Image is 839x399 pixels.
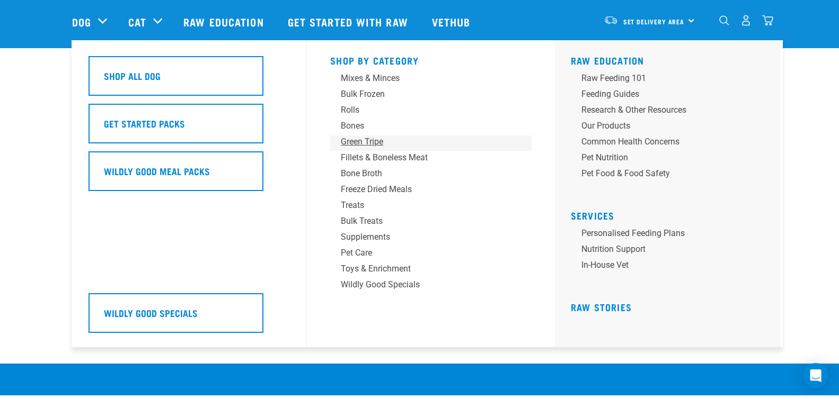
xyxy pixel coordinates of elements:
img: van-moving.png [604,15,618,25]
div: Common Health Concerns [581,135,747,148]
a: Vethub [421,1,484,43]
a: Dog [72,14,91,30]
a: Supplements [330,231,532,247]
div: Bones [341,120,506,132]
h5: Services [571,210,772,219]
a: Nutrition Support [571,243,772,259]
a: Pet Nutrition [571,151,772,167]
a: In-house vet [571,259,772,275]
a: Research & Other Resources [571,104,772,120]
a: Wildly Good Specials [330,278,532,294]
div: Freeze Dried Meals [341,183,506,196]
div: Fillets & Boneless Meat [341,151,506,164]
h5: Wildly Good Specials [104,306,198,320]
a: Wildly Good Specials [89,293,290,341]
a: Rolls [330,104,532,120]
a: Bulk Treats [330,215,532,231]
span: Set Delivery Area [623,20,685,23]
a: Raw Education [173,1,277,43]
h5: Wildly Good Meal Packs [104,164,210,178]
a: Bulk Frozen [330,88,532,104]
a: Bone Broth [330,167,532,183]
div: Pet Nutrition [581,151,747,164]
a: Pet Care [330,247,532,262]
div: Feeding Guides [581,88,747,101]
div: Our Products [581,120,747,132]
div: Toys & Enrichment [341,262,506,275]
a: Green Tripe [330,135,532,151]
a: Mixes & Minces [330,72,532,88]
div: Treats [341,199,506,212]
img: user.png [740,15,752,26]
div: Green Tripe [341,135,506,148]
div: Pet Food & Food Safety [581,167,747,180]
a: Feeding Guides [571,88,772,104]
img: home-icon@2x.png [762,15,773,26]
a: Get started with Raw [277,1,421,43]
div: Research & Other Resources [581,104,747,116]
div: Wildly Good Specials [341,278,506,291]
a: Raw Feeding 101 [571,72,772,88]
h5: Get Started Packs [104,116,185,130]
a: Common Health Concerns [571,135,772,151]
h5: Shop All Dog [104,69,161,83]
a: Cat [128,14,146,30]
div: Mixes & Minces [341,72,506,85]
a: Get Started Packs [89,104,290,151]
h5: Shop By Category [330,55,532,64]
a: Treats [330,199,532,215]
img: home-icon-1@2x.png [719,15,729,25]
div: Bulk Frozen [341,88,506,101]
div: Supplements [341,231,506,243]
a: Bones [330,120,532,135]
div: Bulk Treats [341,215,506,228]
a: Shop All Dog [89,56,290,104]
a: Raw Stories [571,304,632,310]
div: Rolls [341,104,506,116]
a: Our Products [571,120,772,135]
div: Pet Care [341,247,506,259]
a: Raw Education [571,58,644,63]
div: Bone Broth [341,167,506,180]
a: Toys & Enrichment [330,262,532,278]
div: Raw Feeding 101 [581,72,747,85]
a: Wildly Good Meal Packs [89,151,290,199]
div: Open Intercom Messenger [803,363,828,388]
a: Freeze Dried Meals [330,183,532,199]
a: Fillets & Boneless Meat [330,151,532,167]
a: Pet Food & Food Safety [571,167,772,183]
a: Personalised Feeding Plans [571,227,772,243]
